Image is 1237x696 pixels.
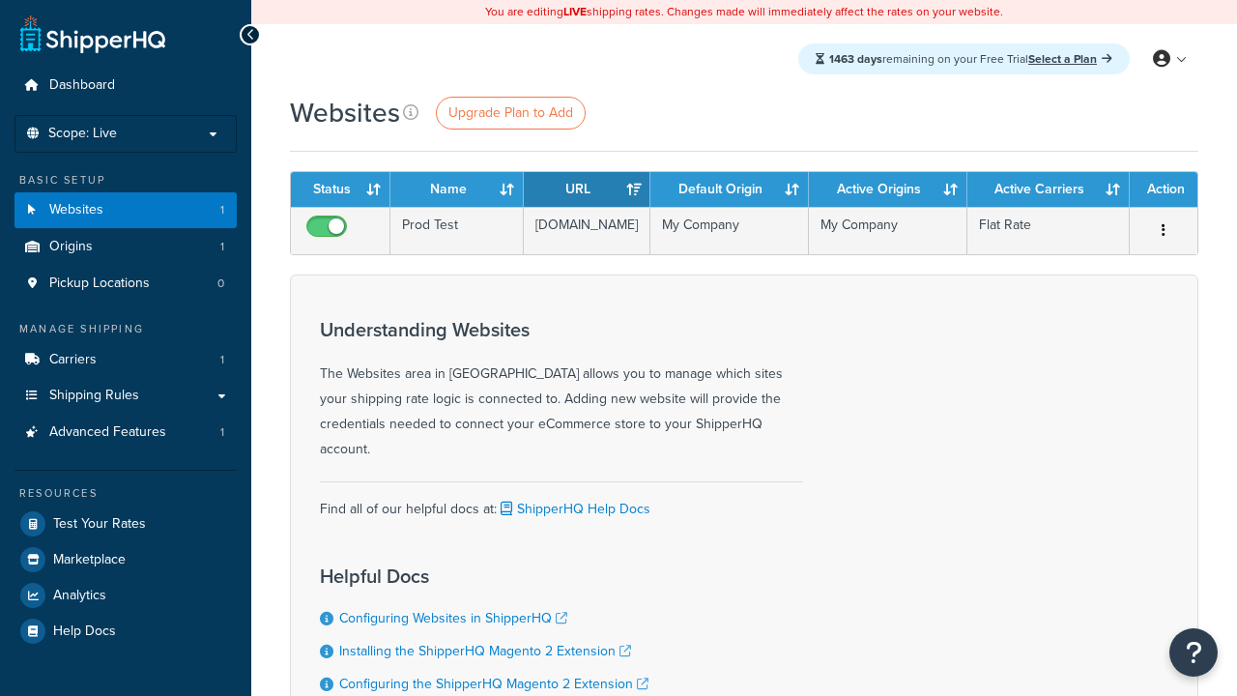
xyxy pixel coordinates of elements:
[220,202,224,218] span: 1
[1028,50,1112,68] a: Select a Plan
[220,352,224,368] span: 1
[14,342,237,378] a: Carriers 1
[524,207,650,254] td: [DOMAIN_NAME]
[220,424,224,441] span: 1
[563,3,587,20] b: LIVE
[320,565,668,587] h3: Helpful Docs
[14,342,237,378] li: Carriers
[448,102,573,123] span: Upgrade Plan to Add
[967,172,1130,207] th: Active Carriers: activate to sort column ascending
[49,77,115,94] span: Dashboard
[49,239,93,255] span: Origins
[14,415,237,450] a: Advanced Features 1
[220,239,224,255] span: 1
[53,623,116,640] span: Help Docs
[798,43,1130,74] div: remaining on your Free Trial
[53,588,106,604] span: Analytics
[14,614,237,649] a: Help Docs
[20,14,165,53] a: ShipperHQ Home
[14,578,237,613] a: Analytics
[217,275,224,292] span: 0
[967,207,1130,254] td: Flat Rate
[320,481,803,522] div: Find all of our helpful docs at:
[49,388,139,404] span: Shipping Rules
[829,50,882,68] strong: 1463 days
[290,94,400,131] h1: Websites
[53,552,126,568] span: Marketplace
[390,172,524,207] th: Name: activate to sort column ascending
[1169,628,1218,677] button: Open Resource Center
[14,507,237,541] a: Test Your Rates
[14,485,237,502] div: Resources
[339,674,648,694] a: Configuring the ShipperHQ Magento 2 Extension
[436,97,586,130] a: Upgrade Plan to Add
[497,499,650,519] a: ShipperHQ Help Docs
[320,319,803,340] h3: Understanding Websites
[14,68,237,103] a: Dashboard
[1130,172,1197,207] th: Action
[14,378,237,414] a: Shipping Rules
[14,321,237,337] div: Manage Shipping
[49,275,150,292] span: Pickup Locations
[14,192,237,228] li: Websites
[339,608,567,628] a: Configuring Websites in ShipperHQ
[49,424,166,441] span: Advanced Features
[809,207,967,254] td: My Company
[53,516,146,533] span: Test Your Rates
[650,172,809,207] th: Default Origin: activate to sort column ascending
[14,542,237,577] a: Marketplace
[291,172,390,207] th: Status: activate to sort column ascending
[14,192,237,228] a: Websites 1
[650,207,809,254] td: My Company
[49,202,103,218] span: Websites
[14,229,237,265] li: Origins
[390,207,524,254] td: Prod Test
[339,641,631,661] a: Installing the ShipperHQ Magento 2 Extension
[14,415,237,450] li: Advanced Features
[809,172,967,207] th: Active Origins: activate to sort column ascending
[14,172,237,188] div: Basic Setup
[48,126,117,142] span: Scope: Live
[524,172,650,207] th: URL: activate to sort column ascending
[49,352,97,368] span: Carriers
[14,266,237,302] a: Pickup Locations 0
[320,319,803,462] div: The Websites area in [GEOGRAPHIC_DATA] allows you to manage which sites your shipping rate logic ...
[14,229,237,265] a: Origins 1
[14,266,237,302] li: Pickup Locations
